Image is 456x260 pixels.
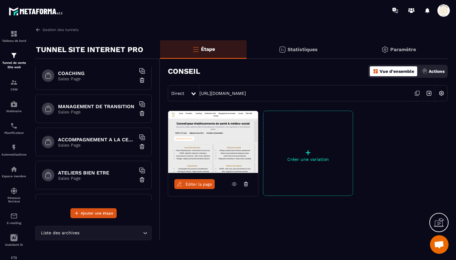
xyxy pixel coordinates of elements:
img: social-network [10,187,18,195]
p: Vue d'ensemble [380,69,414,74]
img: automations [10,100,18,108]
h6: COACHING [58,70,136,76]
p: Réseaux Sociaux [2,196,26,203]
a: formationformationTableau de bord [2,25,26,47]
p: Webinaire [2,109,26,113]
a: Assistant IA [2,229,26,251]
a: Gestion des tunnels [35,27,78,33]
a: social-networksocial-networkRéseaux Sociaux [2,183,26,208]
p: Planificateur [2,131,26,134]
img: setting-gr.5f69749f.svg [381,46,389,53]
span: Ajouter une étape [81,210,113,216]
img: formation [10,79,18,86]
a: formationformationTunnel de vente Site web [2,47,26,74]
p: Sales Page [58,109,136,114]
img: trash [139,177,145,183]
a: automationsautomationsEspace membre [2,161,26,183]
p: Automatisations [2,153,26,156]
img: actions.d6e523a2.png [422,68,427,74]
img: formation [10,52,18,59]
div: Search for option [35,226,152,240]
img: setting-w.858f3a88.svg [436,87,447,99]
img: trash [139,77,145,83]
p: TUNNEL SITE INTERNET PRO [36,43,143,56]
span: Liste des archives [39,230,81,236]
a: automationsautomationsWebinaire [2,96,26,117]
a: schedulerschedulerPlanificateur [2,117,26,139]
img: logo [9,6,65,17]
a: emailemailE-mailing [2,208,26,229]
img: automations [10,165,18,173]
p: CRM [2,88,26,91]
p: Paramètre [390,46,416,52]
p: Statistiques [288,46,318,52]
p: E-mailing [2,221,26,225]
div: Ouvrir le chat [430,235,449,254]
span: Éditer la page [186,182,212,187]
h6: ACCOMPAGNEMENT A LA CERTIFICATION HAS [58,137,136,143]
a: Éditer la page [174,179,215,189]
img: stats.20deebd0.svg [279,46,286,53]
img: trash [139,143,145,150]
h3: CONSEIL [168,67,200,76]
p: Tableau de bord [2,39,26,42]
img: image [168,111,258,173]
h6: MANAGEMENT DE TRANSITION [58,104,136,109]
input: Search for option [81,230,141,236]
p: Sales Page [58,176,136,181]
p: + [263,148,353,157]
a: automationsautomationsAutomatisations [2,139,26,161]
p: Actions [429,69,445,74]
p: Créer une variation [263,157,353,162]
img: scheduler [10,122,18,130]
span: Direct [171,91,184,96]
a: formationformationCRM [2,74,26,96]
img: bars-o.4a397970.svg [192,46,199,53]
img: automations [10,144,18,151]
h6: ATELIERS BIEN ETRE [58,170,136,176]
p: Étape [201,46,215,52]
img: trash [139,110,145,117]
p: Tunnel de vente Site web [2,61,26,69]
img: dashboard-orange.40269519.svg [373,68,378,74]
p: Assistant IA [2,243,26,246]
p: Sales Page [58,76,136,81]
img: arrow-next.bcc2205e.svg [423,87,435,99]
img: arrow [35,27,41,33]
p: Espace membre [2,174,26,178]
img: formation [10,30,18,37]
a: [URL][DOMAIN_NAME] [199,91,246,96]
button: Ajouter une étape [70,208,117,218]
img: email [10,212,18,220]
p: Sales Page [58,143,136,148]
